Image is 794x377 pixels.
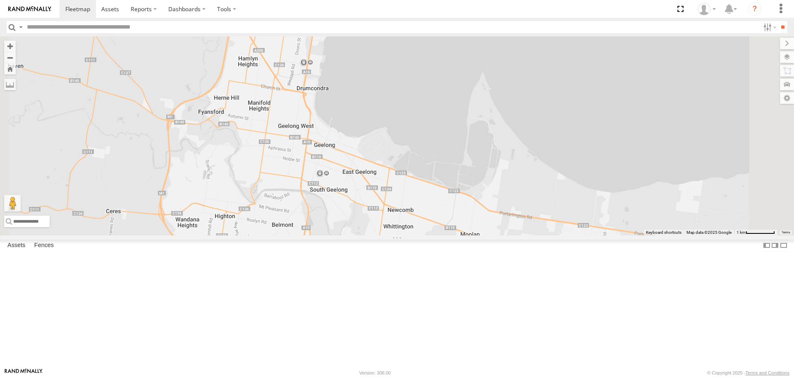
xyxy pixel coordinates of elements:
a: Terms (opens in new tab) [782,231,790,234]
a: Visit our Website [5,369,43,377]
div: Version: 306.00 [359,370,391,375]
span: Map data ©2025 Google [686,230,732,235]
label: Hide Summary Table [780,240,788,252]
a: Terms and Conditions [746,370,789,375]
label: Dock Summary Table to the Left [763,240,771,252]
button: Keyboard shortcuts [646,230,682,235]
button: Zoom out [4,52,16,63]
label: Fences [30,240,58,252]
span: 1 km [737,230,746,235]
label: Dock Summary Table to the Right [771,240,779,252]
div: © Copyright 2025 - [707,370,789,375]
img: rand-logo.svg [8,6,51,12]
label: Assets [3,240,29,252]
button: Drag Pegman onto the map to open Street View [4,195,21,211]
i: ? [748,2,761,16]
button: Zoom in [4,41,16,52]
label: Map Settings [780,92,794,104]
label: Measure [4,79,16,90]
button: Zoom Home [4,63,16,74]
label: Search Query [17,21,24,33]
button: Map Scale: 1 km per 67 pixels [734,230,777,235]
label: Search Filter Options [760,21,778,33]
div: Dale Hood [695,3,719,15]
